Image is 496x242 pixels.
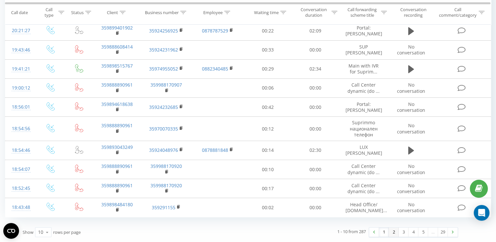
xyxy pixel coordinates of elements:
[149,104,178,110] a: 35924232685
[101,25,133,31] a: 359899401902
[339,98,388,117] td: Portal: [PERSON_NAME]
[397,101,425,113] span: No conversation
[291,59,339,78] td: 02:34
[11,10,28,15] div: Call date
[389,228,399,237] a: 2
[53,229,81,235] span: rows per page
[12,82,29,94] div: 19:00:12
[12,101,29,113] div: 18:56:01
[439,7,477,18] div: Call comment/category
[244,78,292,97] td: 00:06
[428,228,438,237] div: …
[339,141,388,160] td: LUX [PERSON_NAME]
[397,122,425,134] span: No conversation
[291,141,339,160] td: 02:30
[101,101,133,107] a: 359894618638
[149,147,178,153] a: 35924048976
[149,28,178,34] a: 35924256925
[244,59,292,78] td: 00:29
[71,10,84,15] div: Status
[397,201,425,213] span: No conversation
[101,44,133,50] a: 359888608414
[244,160,292,179] td: 00:10
[12,122,29,135] div: 18:54:56
[397,163,425,175] span: No conversation
[244,98,292,117] td: 00:42
[244,141,292,160] td: 00:14
[397,44,425,56] span: No conversation
[291,78,339,97] td: 00:00
[202,66,228,72] a: 0882340485
[150,82,182,88] a: 359988170907
[244,117,292,141] td: 00:12
[150,163,182,169] a: 359988170920
[152,204,175,211] a: 359291155
[101,144,133,150] a: 359893043249
[438,228,448,237] a: 29
[254,10,279,15] div: Waiting time
[23,229,33,235] span: Show
[145,10,179,15] div: Business number
[203,10,223,15] div: Employee
[12,44,29,56] div: 19:43:46
[418,228,428,237] a: 5
[12,163,29,176] div: 18:54:07
[41,7,57,18] div: Call type
[345,7,379,18] div: Call forwarding scheme title
[337,228,366,235] div: 1 - 10 from 287
[3,223,19,239] button: Open CMP widget
[379,228,389,237] a: 1
[149,66,178,72] a: 35974955052
[101,201,133,208] a: 359898484180
[291,21,339,40] td: 02:09
[291,198,339,217] td: 00:00
[339,40,388,59] td: SUP [PERSON_NAME]
[291,40,339,59] td: 00:00
[397,82,425,94] span: No conversation
[339,117,388,141] td: Suprimmo национален телефон
[244,198,292,217] td: 00:02
[101,82,133,88] a: 359888890961
[339,21,388,40] td: Portal: [PERSON_NAME]
[149,126,178,132] a: 35970070335
[12,182,29,195] div: 18:52:45
[348,63,379,75] span: Main with IVR for Suprim...
[347,82,380,94] span: Call Center dynamic (do ...
[291,160,339,179] td: 00:00
[101,163,133,169] a: 359888890961
[107,10,118,15] div: Client
[397,182,425,194] span: No conversation
[38,229,43,235] div: 10
[12,24,29,37] div: 20:21:27
[12,63,29,75] div: 19:41:21
[12,201,29,214] div: 18:43:48
[244,21,292,40] td: 00:22
[394,7,432,18] div: Conversation recording
[346,201,387,213] span: Head Office/ [DOMAIN_NAME]...
[202,147,228,153] a: 0878881848
[244,179,292,198] td: 00:17
[474,205,489,221] div: Open Intercom Messenger
[244,40,292,59] td: 00:33
[101,122,133,129] a: 359888890961
[101,182,133,189] a: 359888890961
[347,163,380,175] span: Call Center dynamic (do ...
[399,228,408,237] a: 3
[202,28,228,34] a: 0878787529
[291,179,339,198] td: 00:00
[12,144,29,157] div: 18:54:46
[297,7,330,18] div: Conversation duration
[291,98,339,117] td: 00:00
[347,182,380,194] span: Call Center dynamic (do ...
[291,117,339,141] td: 00:00
[150,182,182,189] a: 359988170920
[101,63,133,69] a: 359898515767
[149,47,178,53] a: 35924231962
[408,228,418,237] a: 4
